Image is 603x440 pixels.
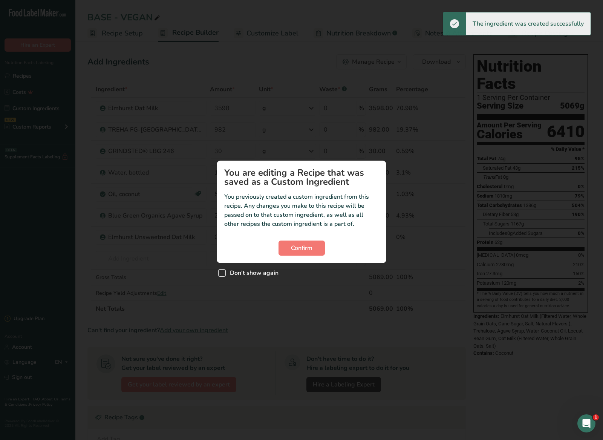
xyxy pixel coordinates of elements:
[466,12,591,35] div: The ingredient was created successfully
[226,269,279,277] span: Don't show again
[224,192,379,228] p: You previously created a custom ingredient from this recipe. Any changes you make to this recipe ...
[279,241,325,256] button: Confirm
[577,414,595,432] iframe: Intercom live chat
[291,244,312,253] span: Confirm
[593,414,599,420] span: 1
[224,168,379,186] h1: You are editing a Recipe that was saved as a Custom Ingredient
